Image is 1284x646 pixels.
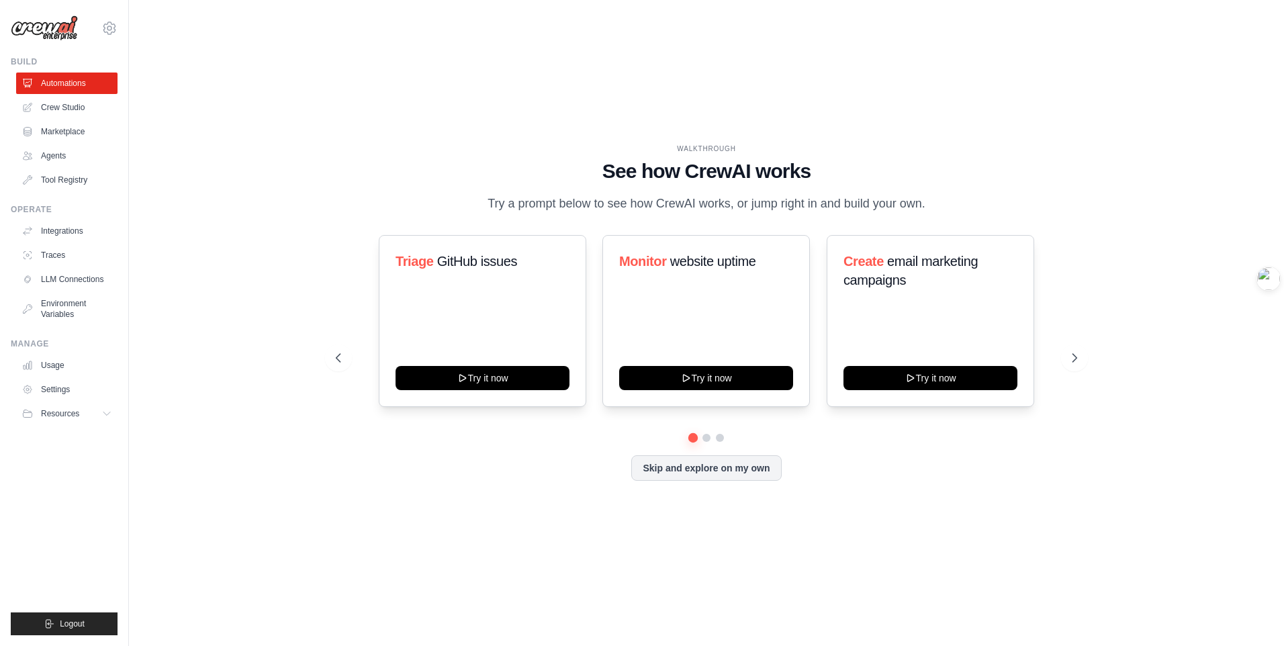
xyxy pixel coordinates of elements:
[11,338,118,349] div: Manage
[396,366,569,390] button: Try it now
[336,159,1077,183] h1: See how CrewAI works
[16,220,118,242] a: Integrations
[16,244,118,266] a: Traces
[631,455,781,481] button: Skip and explore on my own
[16,269,118,290] a: LLM Connections
[16,403,118,424] button: Resources
[670,254,756,269] span: website uptime
[16,169,118,191] a: Tool Registry
[16,355,118,376] a: Usage
[336,144,1077,154] div: WALKTHROUGH
[481,194,932,214] p: Try a prompt below to see how CrewAI works, or jump right in and build your own.
[60,618,85,629] span: Logout
[11,15,78,41] img: Logo
[396,254,434,269] span: Triage
[16,145,118,167] a: Agents
[16,293,118,325] a: Environment Variables
[843,254,978,287] span: email marketing campaigns
[11,204,118,215] div: Operate
[843,366,1017,390] button: Try it now
[16,97,118,118] a: Crew Studio
[619,366,793,390] button: Try it now
[437,254,517,269] span: GitHub issues
[16,73,118,94] a: Automations
[11,56,118,67] div: Build
[16,121,118,142] a: Marketplace
[843,254,884,269] span: Create
[11,612,118,635] button: Logout
[41,408,79,419] span: Resources
[16,379,118,400] a: Settings
[619,254,667,269] span: Monitor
